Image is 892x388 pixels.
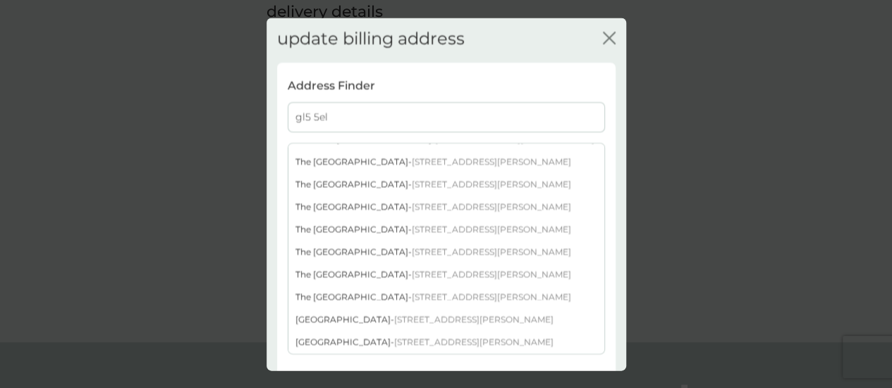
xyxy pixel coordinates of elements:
h2: update billing address [277,28,465,49]
div: The [GEOGRAPHIC_DATA] - [288,285,604,308]
span: [STREET_ADDRESS][PERSON_NAME] [394,313,554,324]
span: [STREET_ADDRESS][PERSON_NAME] [412,246,571,256]
span: [STREET_ADDRESS][PERSON_NAME] [412,268,571,279]
button: close [603,31,616,46]
div: The [GEOGRAPHIC_DATA] - [288,195,604,218]
div: The [GEOGRAPHIC_DATA] - [288,173,604,195]
div: [GEOGRAPHIC_DATA] - [288,308,604,330]
div: The [GEOGRAPHIC_DATA] - [288,240,604,263]
div: The [GEOGRAPHIC_DATA] - [288,263,604,285]
div: The [GEOGRAPHIC_DATA] - [288,218,604,240]
span: [STREET_ADDRESS][PERSON_NAME] [412,291,571,301]
p: Address Finder [288,77,375,95]
span: [STREET_ADDRESS][PERSON_NAME] [412,156,571,166]
span: [STREET_ADDRESS][PERSON_NAME] [412,178,571,189]
span: [STREET_ADDRESS][PERSON_NAME] [394,336,554,346]
div: The [GEOGRAPHIC_DATA] - [288,150,604,173]
div: [GEOGRAPHIC_DATA] - [288,330,604,353]
span: [STREET_ADDRESS][PERSON_NAME] [412,201,571,211]
span: [STREET_ADDRESS][PERSON_NAME] [412,223,571,234]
